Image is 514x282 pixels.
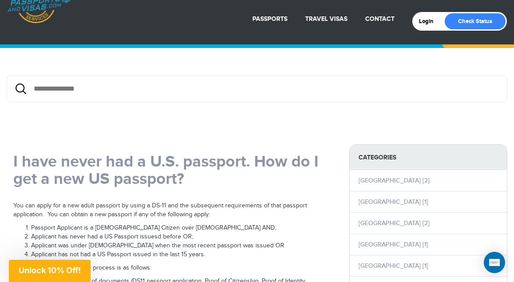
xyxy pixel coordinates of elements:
li: Applicant has not had a US Passport issued in the last 15 years. [31,250,329,259]
div: Open Intercom Messenger [484,252,505,273]
a: Login [419,18,440,25]
a: Passports [252,15,287,23]
li: Passport Applicant is a [DEMOGRAPHIC_DATA] Citizen over [DEMOGRAPHIC_DATA] AND; [31,224,329,233]
a: [GEOGRAPHIC_DATA] [2] [359,219,430,227]
a: [GEOGRAPHIC_DATA] [1] [359,262,428,270]
p: The general overview of the process is as follows: [13,264,329,273]
li: Applicant has never had a US Passport issuesd before OR; [31,233,329,242]
a: [GEOGRAPHIC_DATA] [2] [359,177,430,184]
div: Unlock 10% Off! [9,260,91,282]
span: Unlock 10% Off! [19,266,81,275]
li: Applicant was under [DEMOGRAPHIC_DATA] when the most recent passport was issued OR [31,242,329,250]
div: {/exp:low_search:form} [7,75,507,102]
a: Contact [365,15,394,23]
p: You can apply for a new adult passport by using a DS-11 and the subsequent requirements of that p... [13,202,329,219]
a: Travel Visas [305,15,347,23]
a: [GEOGRAPHIC_DATA] [1] [359,198,428,206]
h1: I have never had a U.S. passport. How do I get a new US passport? [13,153,329,188]
a: Check Status [445,13,506,29]
strong: Categories [350,145,507,170]
a: [GEOGRAPHIC_DATA] [1] [359,241,428,248]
